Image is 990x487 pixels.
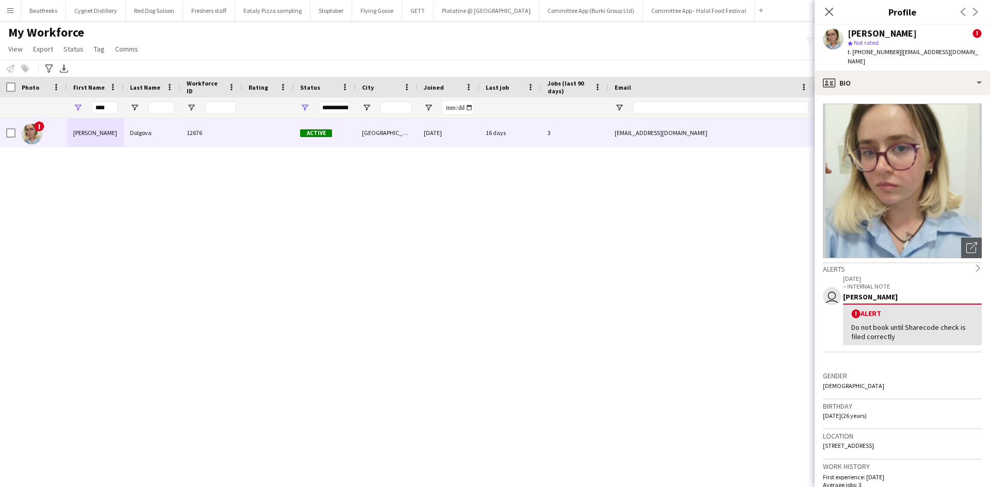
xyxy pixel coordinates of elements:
a: View [4,42,27,56]
span: [STREET_ADDRESS] [823,442,874,449]
span: Workforce ID [187,79,224,95]
button: Eataly Pizza sampling [235,1,310,21]
h3: Work history [823,462,982,471]
p: – INTERNAL NOTE [843,282,982,290]
h3: Gender [823,371,982,380]
button: Open Filter Menu [130,103,139,112]
span: Joined [424,83,444,91]
input: Last Name Filter Input [148,102,174,114]
div: Alerts [823,262,982,274]
input: First Name Filter Input [92,102,118,114]
span: Rating [249,83,268,91]
span: Tag [94,44,105,54]
button: Open Filter Menu [362,103,371,112]
div: 3 [541,119,608,147]
span: Jobs (last 90 days) [548,79,590,95]
button: Freshers staff [183,1,235,21]
button: Open Filter Menu [424,103,433,112]
input: Joined Filter Input [442,102,473,114]
button: Open Filter Menu [300,103,309,112]
span: ! [972,29,982,38]
div: [PERSON_NAME] [67,119,124,147]
span: [DEMOGRAPHIC_DATA] [823,382,884,390]
span: Email [615,83,631,91]
button: Open Filter Menu [73,103,82,112]
div: Alert [851,309,973,318]
div: Do not book until Sharecode check is filed correctly [851,323,973,341]
span: Not rated [854,39,879,46]
input: City Filter Input [381,102,411,114]
span: Export [33,44,53,54]
app-action-btn: Export XLSX [58,62,70,75]
img: Zoia Dolgova [22,124,42,144]
div: [PERSON_NAME] [848,29,917,38]
app-action-btn: Advanced filters [43,62,55,75]
p: First experience: [DATE] [823,473,982,481]
input: Email Filter Input [633,102,808,114]
button: Beatfreeks [21,1,66,21]
div: [DATE] [418,119,480,147]
button: Red Dog Saloon [126,1,183,21]
span: ! [34,121,44,131]
button: Platatine @ [GEOGRAPHIC_DATA] [434,1,539,21]
p: [DATE] [843,275,982,282]
div: [EMAIL_ADDRESS][DOMAIN_NAME] [608,119,815,147]
span: City [362,83,374,91]
div: [GEOGRAPHIC_DATA] [356,119,418,147]
span: | [EMAIL_ADDRESS][DOMAIN_NAME] [848,48,978,65]
span: Status [300,83,320,91]
a: Tag [90,42,109,56]
span: Active [300,129,332,137]
button: Committee App (Burki Group Ltd) [539,1,643,21]
button: Stoptober [310,1,352,21]
div: Dolgova [124,119,180,147]
a: Export [29,42,57,56]
button: Flying Goose [352,1,402,21]
img: Crew avatar or photo [823,104,982,258]
a: Comms [111,42,142,56]
span: [DATE] (26 years) [823,412,867,419]
div: 12676 [180,119,242,147]
div: [PERSON_NAME] [843,292,982,301]
span: Status [63,44,84,54]
span: My Workforce [8,25,84,40]
button: Committee App - Halal Food Festival [643,1,755,21]
span: ! [851,309,861,318]
span: Comms [115,44,138,54]
div: Bio [815,71,990,95]
span: Last job [486,83,509,91]
div: 16 days [480,119,541,147]
h3: Location [823,431,982,441]
button: Open Filter Menu [187,103,196,112]
span: View [8,44,23,54]
input: Workforce ID Filter Input [205,102,236,114]
span: Photo [22,83,39,91]
button: Open Filter Menu [615,103,624,112]
span: Last Name [130,83,160,91]
button: GETT [402,1,434,21]
span: First Name [73,83,105,91]
h3: Profile [815,5,990,19]
div: Open photos pop-in [961,238,982,258]
a: Status [59,42,88,56]
span: t. [PHONE_NUMBER] [848,48,901,56]
button: Cygnet Distillery [66,1,126,21]
h3: Birthday [823,401,982,411]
